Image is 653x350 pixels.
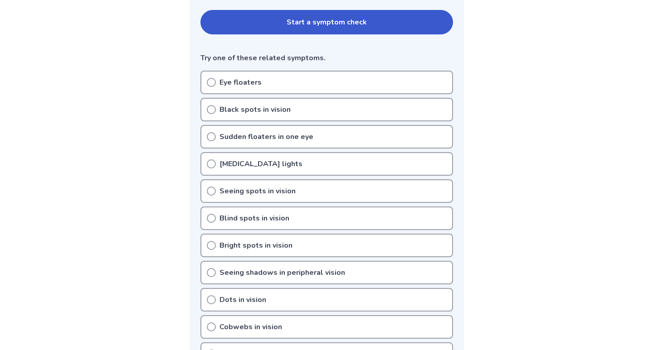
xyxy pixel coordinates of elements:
[219,104,291,115] p: Black spots in vision
[219,131,313,142] p: Sudden floaters in one eye
[219,213,289,224] p: Blind spots in vision
[219,240,292,251] p: Bright spots in vision
[219,267,345,278] p: Seeing shadows in peripheral vision
[200,53,453,63] p: Try one of these related symptoms.
[219,294,266,305] p: Dots in vision
[219,321,282,332] p: Cobwebs in vision
[200,10,453,34] button: Start a symptom check
[219,77,262,88] p: Eye floaters
[219,186,296,197] p: Seeing spots in vision
[219,158,302,169] p: [MEDICAL_DATA] lights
